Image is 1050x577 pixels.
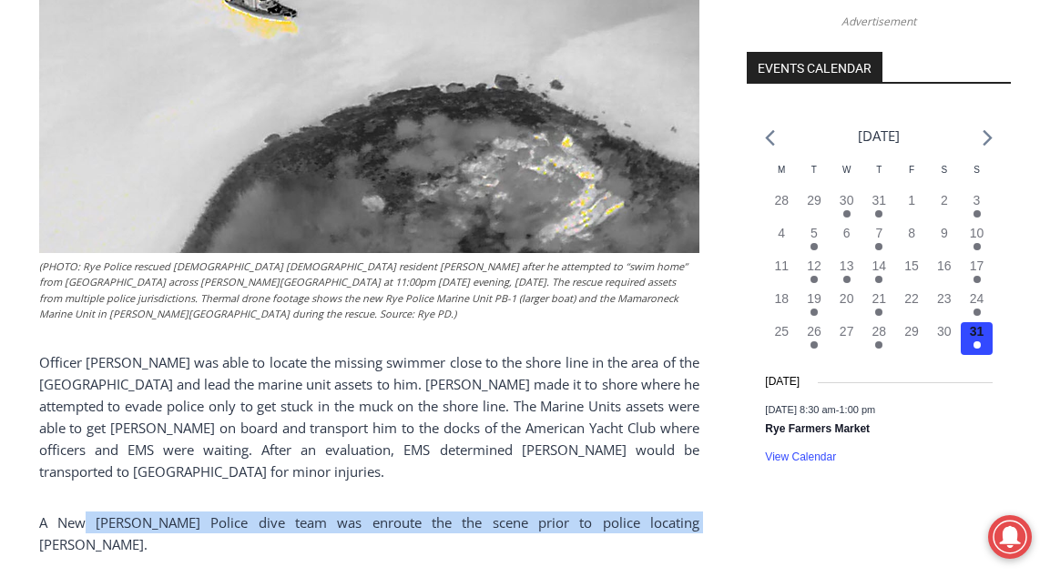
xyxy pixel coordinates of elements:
[941,193,948,208] time: 2
[895,191,928,224] button: 1
[476,181,844,222] span: Intern @ [DOMAIN_NAME]
[778,165,785,175] span: M
[904,324,919,339] time: 29
[928,163,961,191] div: Saturday
[858,124,900,148] li: [DATE]
[974,210,981,218] em: Has events
[765,322,798,355] button: 25
[810,226,818,240] time: 5
[974,165,980,175] span: S
[904,291,919,306] time: 22
[843,210,851,218] em: Has events
[908,226,915,240] time: 8
[876,165,882,175] span: T
[810,276,818,283] em: Has events
[875,341,882,349] em: Has events
[555,19,634,70] h4: Book [PERSON_NAME]'s Good Humor for Your Event
[840,324,854,339] time: 27
[961,191,994,224] button: 3 Has events
[840,193,854,208] time: 30
[840,258,854,273] time: 13
[765,224,798,257] button: 4
[765,163,798,191] div: Monday
[895,224,928,257] button: 8
[895,289,928,322] button: 22
[798,257,831,289] button: 12 Has events
[928,289,961,322] button: 23
[798,322,831,355] button: 26 Has events
[823,13,934,30] span: Advertisement
[807,258,821,273] time: 12
[798,224,831,257] button: 5 Has events
[119,24,450,58] div: Book [PERSON_NAME]'s Good Humor for Your Drive by Birthday
[872,291,887,306] time: 21
[970,324,984,339] time: 31
[961,322,994,355] button: 31 Has events
[460,1,861,177] div: "The first chef I interviewed talked about coming to [GEOGRAPHIC_DATA] from [GEOGRAPHIC_DATA] in ...
[810,309,818,316] em: Has events
[765,289,798,322] button: 18
[904,258,919,273] time: 15
[895,257,928,289] button: 15
[798,163,831,191] div: Tuesday
[765,373,800,390] time: [DATE]
[843,276,851,283] em: Has events
[872,324,887,339] time: 28
[908,193,915,208] time: 1
[983,129,993,147] a: Next month
[765,403,835,414] span: [DATE] 8:30 am
[811,165,817,175] span: T
[928,257,961,289] button: 16
[974,276,981,283] em: Has events
[872,193,887,208] time: 31
[831,289,863,322] button: 20
[1,183,183,227] a: Open Tues. - Sun. [PHONE_NUMBER]
[765,422,870,437] a: Rye Farmers Market
[831,322,863,355] button: 27
[831,224,863,257] button: 6
[875,309,882,316] em: Has events
[810,243,818,250] em: Has events
[875,243,882,250] em: Has events
[5,187,178,257] span: Open Tues. - Sun. [PHONE_NUMBER]
[875,276,882,283] em: Has events
[875,210,882,218] em: Has events
[937,324,952,339] time: 30
[831,257,863,289] button: 13 Has events
[765,257,798,289] button: 11
[807,193,821,208] time: 29
[875,226,882,240] time: 7
[928,191,961,224] button: 2
[765,403,875,414] time: -
[187,114,259,218] div: "clearly one of the favorites in the [GEOGRAPHIC_DATA] neighborhood"
[863,322,896,355] button: 28 Has events
[831,191,863,224] button: 30 Has events
[970,258,984,273] time: 17
[807,291,821,306] time: 19
[39,351,699,482] p: Officer [PERSON_NAME] was able to locate the missing swimmer close to the shore line in the area ...
[961,257,994,289] button: 17 Has events
[928,322,961,355] button: 30
[961,163,994,191] div: Sunday
[39,258,699,322] figcaption: (PHOTO: Rye Police rescued [DEMOGRAPHIC_DATA] [DEMOGRAPHIC_DATA] resident [PERSON_NAME] after he ...
[970,291,984,306] time: 24
[863,163,896,191] div: Thursday
[974,309,981,316] em: Has events
[843,226,851,240] time: 6
[774,291,789,306] time: 18
[39,511,699,555] p: A New [PERSON_NAME] Police dive team was enroute the the scene prior to police locating [PERSON_N...
[941,226,948,240] time: 9
[872,258,887,273] time: 14
[937,258,952,273] time: 16
[778,226,785,240] time: 4
[937,291,952,306] time: 23
[974,193,981,208] time: 3
[842,165,851,175] span: W
[895,163,928,191] div: Friday
[807,324,821,339] time: 26
[774,258,789,273] time: 11
[961,289,994,322] button: 24 Has events
[774,193,789,208] time: 28
[765,129,775,147] a: Previous month
[895,322,928,355] button: 29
